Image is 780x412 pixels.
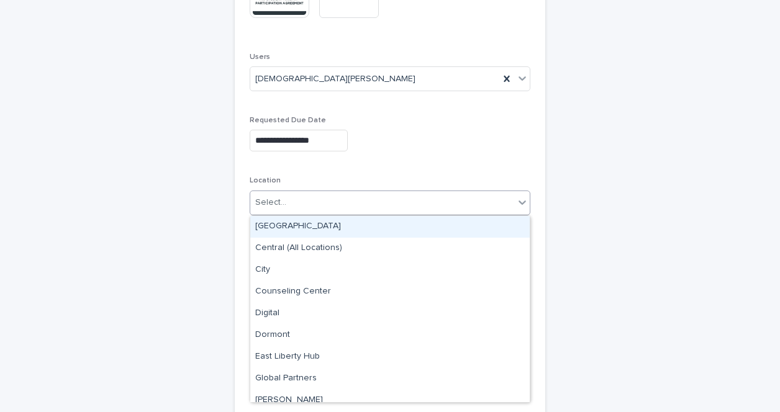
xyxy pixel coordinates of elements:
[250,303,530,325] div: Digital
[250,117,326,124] span: Requested Due Date
[250,238,530,259] div: Central (All Locations)
[250,325,530,346] div: Dormont
[250,346,530,368] div: East Liberty Hub
[250,216,530,238] div: Beaver Valley
[250,177,281,184] span: Location
[250,368,530,390] div: Global Partners
[255,73,415,86] span: [DEMOGRAPHIC_DATA][PERSON_NAME]
[250,259,530,281] div: City
[250,53,270,61] span: Users
[255,196,286,209] div: Select...
[250,390,530,411] div: Robinson
[250,281,530,303] div: Counseling Center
